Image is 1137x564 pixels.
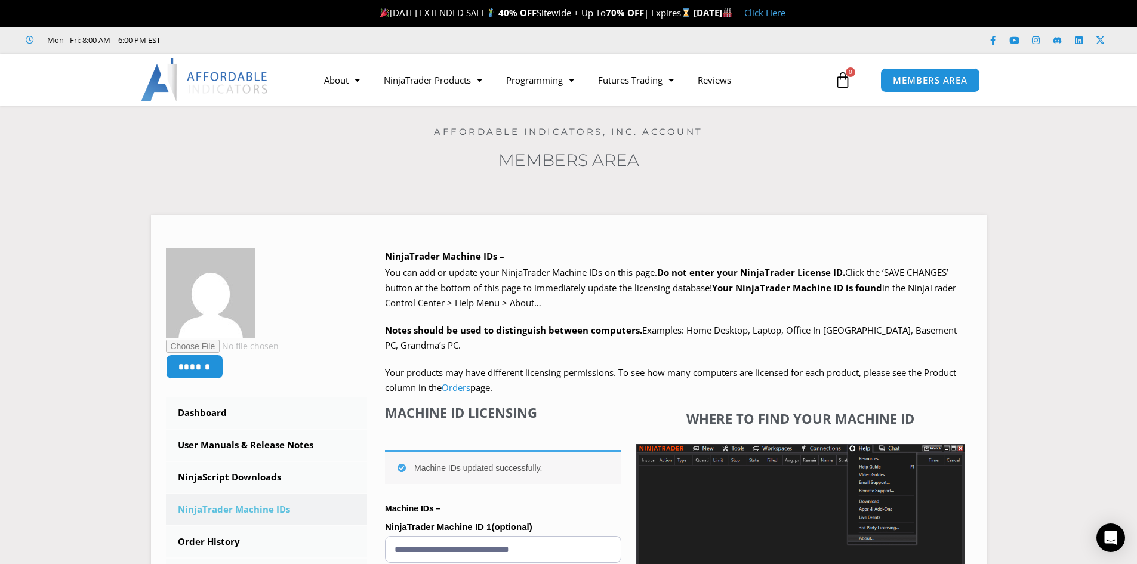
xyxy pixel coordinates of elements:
[385,266,956,309] span: Click the ‘SAVE CHANGES’ button at the bottom of this page to immediately update the licensing da...
[385,518,621,536] label: NinjaTrader Machine ID 1
[312,66,372,94] a: About
[486,8,495,17] img: 🏌️‍♂️
[686,66,743,94] a: Reviews
[177,34,356,46] iframe: Customer reviews powered by Trustpilot
[385,250,504,262] b: NinjaTrader Machine IDs –
[385,324,642,336] strong: Notes should be used to distinguish between computers.
[380,8,389,17] img: 🎉
[385,366,956,394] span: Your products may have different licensing permissions. To see how many computers are licensed fo...
[166,494,368,525] a: NinjaTrader Machine IDs
[498,7,537,19] strong: 40% OFF
[816,63,869,97] a: 0
[166,248,255,338] img: ff8436ab25776e5d46c0bc07dc1660d60508d7bc6911210506c0688b2c2df9f4
[723,8,732,17] img: 🏭
[1096,523,1125,552] div: Open Intercom Messenger
[494,66,586,94] a: Programming
[434,126,703,137] a: Affordable Indicators, Inc. Account
[385,405,621,420] h4: Machine ID Licensing
[44,33,161,47] span: Mon - Fri: 8:00 AM – 6:00 PM EST
[586,66,686,94] a: Futures Trading
[166,462,368,493] a: NinjaScript Downloads
[166,526,368,557] a: Order History
[694,7,732,19] strong: [DATE]
[166,397,368,429] a: Dashboard
[498,150,639,170] a: Members Area
[372,66,494,94] a: NinjaTrader Products
[385,450,621,484] div: Machine IDs updated successfully.
[385,324,957,352] span: Examples: Home Desktop, Laptop, Office In [GEOGRAPHIC_DATA], Basement PC, Grandma’s PC.
[682,8,691,17] img: ⌛
[385,266,657,278] span: You can add or update your NinjaTrader Machine IDs on this page.
[606,7,644,19] strong: 70% OFF
[312,66,831,94] nav: Menu
[657,266,845,278] b: Do not enter your NinjaTrader License ID.
[491,522,532,532] span: (optional)
[141,58,269,101] img: LogoAI | Affordable Indicators – NinjaTrader
[880,68,980,93] a: MEMBERS AREA
[846,67,855,77] span: 0
[442,381,470,393] a: Orders
[893,76,967,85] span: MEMBERS AREA
[744,7,785,19] a: Click Here
[166,430,368,461] a: User Manuals & Release Notes
[385,504,440,513] strong: Machine IDs –
[636,411,965,426] h4: Where to find your Machine ID
[377,7,694,19] span: [DATE] EXTENDED SALE Sitewide + Up To | Expires
[712,282,882,294] strong: Your NinjaTrader Machine ID is found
